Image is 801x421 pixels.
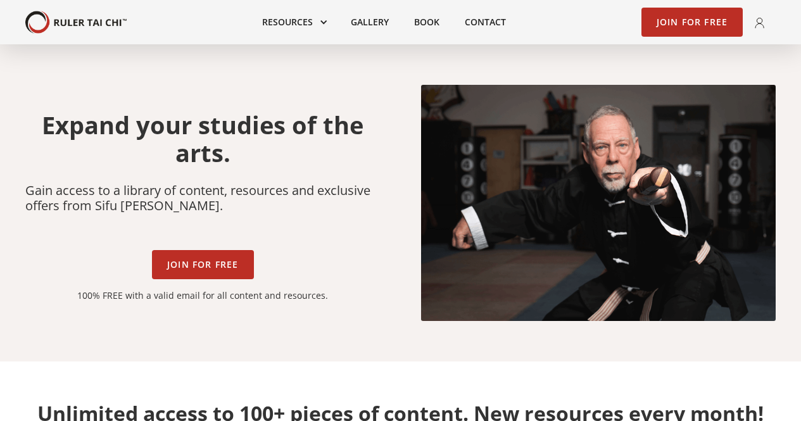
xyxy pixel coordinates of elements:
a: Gallery [338,8,401,36]
h1: Expand your studies of the arts. [25,111,381,167]
p: 100% FREE with a valid email for all content and resources. [77,289,328,302]
p: Gain access to a library of content, resources and exclusive offers from Sifu [PERSON_NAME]. [25,183,381,213]
a: Book [401,8,452,36]
a: Join for Free [641,8,743,37]
a: Contact [452,8,519,36]
img: Your Brand Name [25,11,127,34]
a: Join for Free [152,250,254,279]
a: home [25,11,127,34]
div: Resources [249,8,338,36]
